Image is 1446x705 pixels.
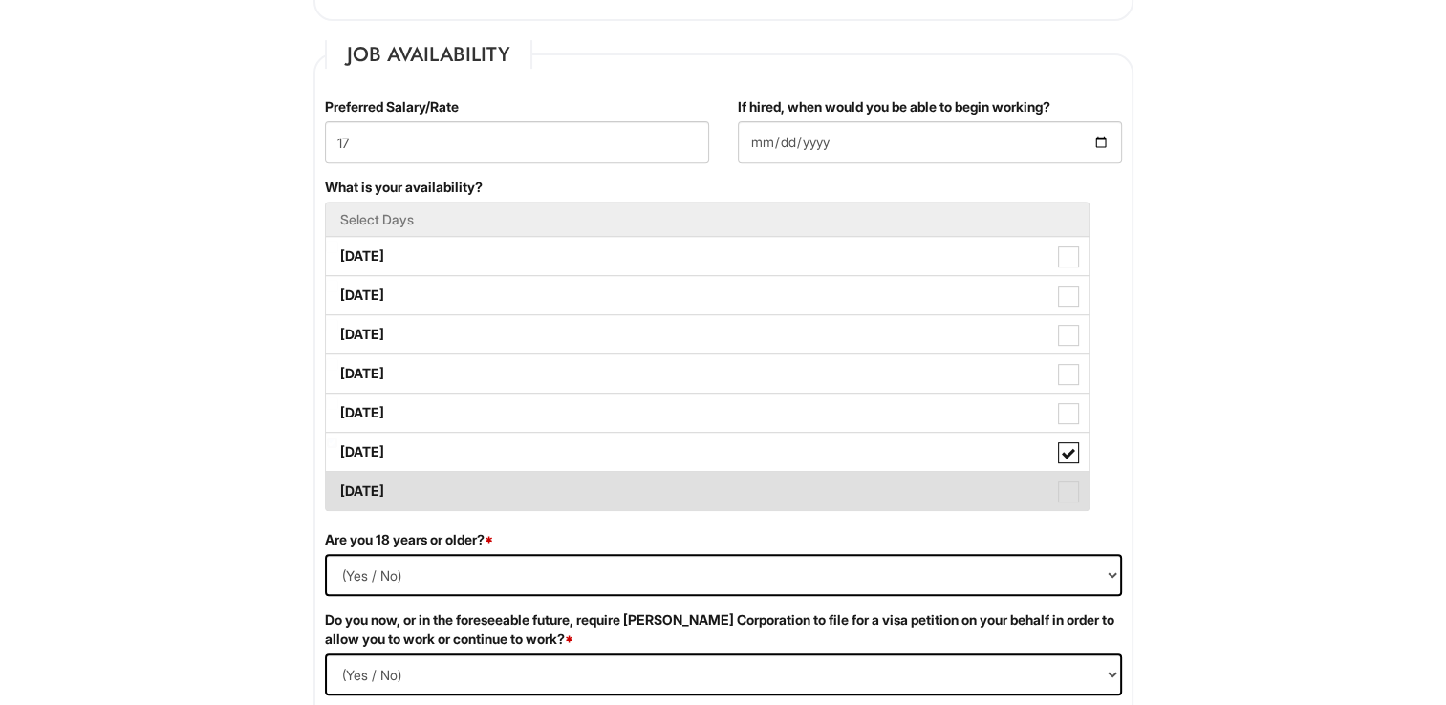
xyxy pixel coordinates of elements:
input: Preferred Salary/Rate [325,121,709,163]
select: (Yes / No) [325,653,1122,695]
label: [DATE] [326,354,1089,393]
legend: Job Availability [325,40,532,69]
label: What is your availability? [325,178,483,197]
label: [DATE] [326,433,1089,471]
label: Are you 18 years or older? [325,530,493,549]
label: If hired, when would you be able to begin working? [738,97,1050,117]
label: [DATE] [326,472,1089,510]
label: Do you now, or in the foreseeable future, require [PERSON_NAME] Corporation to file for a visa pe... [325,610,1122,649]
label: [DATE] [326,394,1089,432]
label: [DATE] [326,237,1089,275]
h5: Select Days [340,212,1074,226]
label: [DATE] [326,276,1089,314]
label: Preferred Salary/Rate [325,97,459,117]
label: [DATE] [326,315,1089,353]
select: (Yes / No) [325,554,1122,596]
